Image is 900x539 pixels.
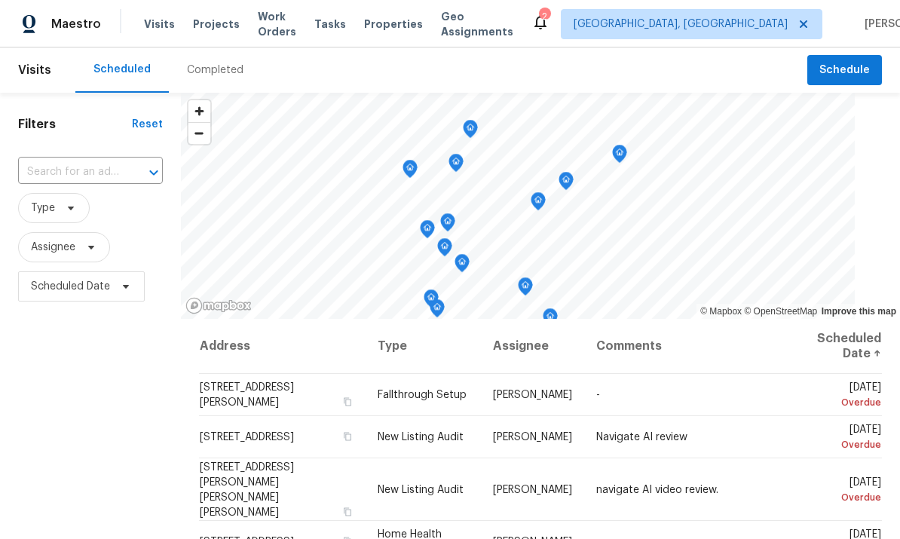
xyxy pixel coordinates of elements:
span: - [596,390,600,400]
th: Address [199,319,366,374]
span: Geo Assignments [441,9,513,39]
button: Open [143,162,164,183]
span: Fallthrough Setup [378,390,467,400]
span: Navigate AI review [596,432,687,443]
button: Copy Address [340,504,354,518]
th: Type [366,319,481,374]
div: Map marker [420,220,435,243]
div: Overdue [801,489,881,504]
input: Search for an address... [18,161,121,184]
span: Maestro [51,17,101,32]
a: Mapbox [700,306,742,317]
div: 2 [539,9,549,24]
div: Map marker [518,277,533,301]
th: Assignee [481,319,584,374]
div: Map marker [440,213,455,237]
div: Map marker [403,160,418,183]
span: [GEOGRAPHIC_DATA], [GEOGRAPHIC_DATA] [574,17,788,32]
span: Schedule [819,61,870,80]
button: Zoom in [188,100,210,122]
div: Map marker [612,145,627,168]
div: Overdue [801,395,881,410]
span: [DATE] [801,382,881,410]
button: Copy Address [340,430,354,443]
span: Zoom out [188,123,210,144]
span: navigate AI video review. [596,484,718,495]
span: Work Orders [258,9,296,39]
span: [PERSON_NAME] [493,484,572,495]
div: Map marker [437,238,452,262]
span: Tasks [314,19,346,29]
h1: Filters [18,117,132,132]
span: New Listing Audit [378,432,464,443]
span: Type [31,201,55,216]
div: Map marker [424,289,439,313]
div: Map marker [455,254,470,277]
a: Mapbox homepage [185,297,252,314]
div: Map marker [448,154,464,177]
button: Zoom out [188,122,210,144]
div: Map marker [543,308,558,332]
span: [DATE] [801,476,881,504]
span: Assignee [31,240,75,255]
span: [PERSON_NAME] [493,390,572,400]
th: Comments [584,319,789,374]
div: Map marker [559,172,574,195]
span: [STREET_ADDRESS][PERSON_NAME] [200,382,294,408]
a: OpenStreetMap [744,306,817,317]
div: Reset [132,117,163,132]
span: Scheduled Date [31,279,110,294]
span: [PERSON_NAME] [493,432,572,443]
span: Properties [364,17,423,32]
div: Map marker [531,192,546,216]
span: [DATE] [801,424,881,452]
a: Improve this map [822,306,896,317]
div: Map marker [430,299,445,323]
div: Scheduled [93,62,151,77]
span: [STREET_ADDRESS][PERSON_NAME][PERSON_NAME][PERSON_NAME] [200,461,294,517]
div: Overdue [801,437,881,452]
button: Copy Address [340,395,354,409]
div: Map marker [463,120,478,143]
th: Scheduled Date ↑ [789,319,882,374]
button: Schedule [807,55,882,86]
span: Visits [18,54,51,87]
span: Projects [193,17,240,32]
canvas: Map [181,93,855,319]
div: Completed [187,63,243,78]
span: [STREET_ADDRESS] [200,432,294,443]
span: Visits [144,17,175,32]
span: New Listing Audit [378,484,464,495]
